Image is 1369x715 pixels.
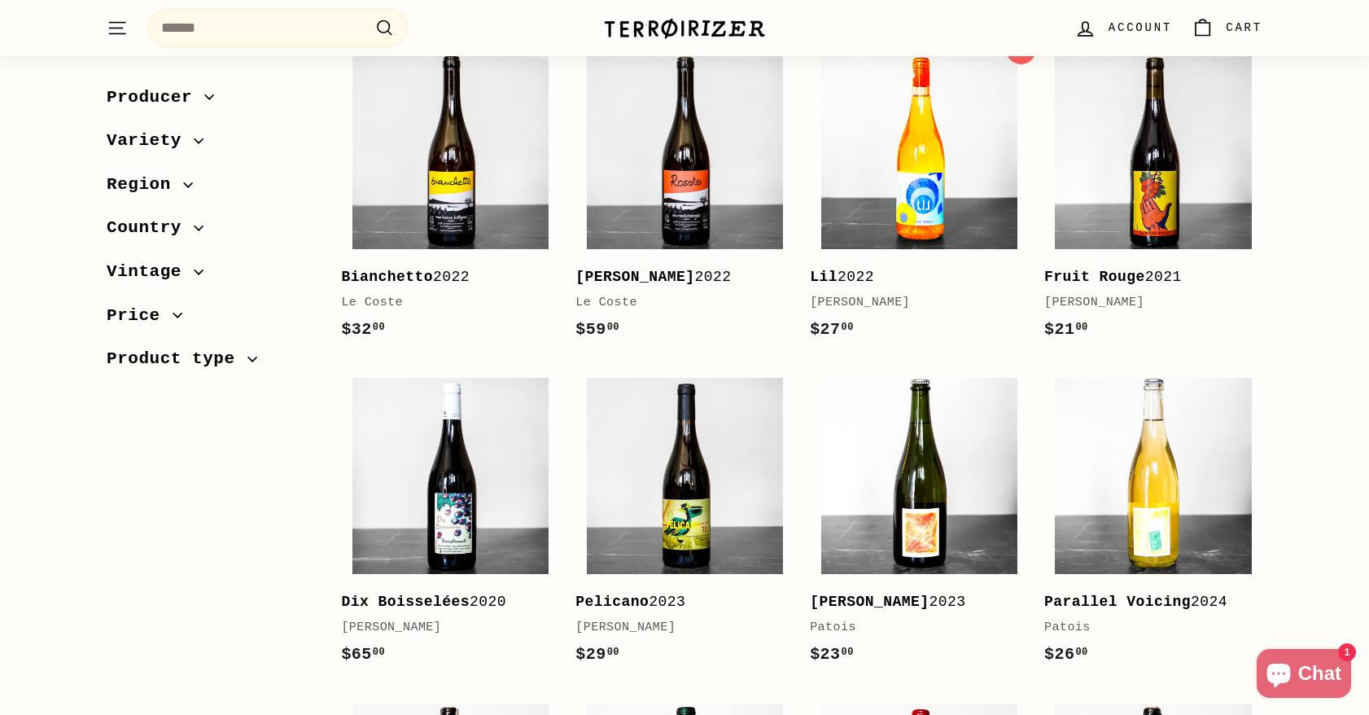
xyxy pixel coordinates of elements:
span: $65 [341,645,385,664]
a: [PERSON_NAME]2022Le Coste [575,42,794,359]
span: Region [107,171,183,199]
span: Cart [1226,19,1262,37]
a: Dix Boisselées2020[PERSON_NAME] [341,367,559,684]
a: Parallel Voicing2024Patois [1044,367,1262,684]
div: 2023 [575,590,777,614]
span: $32 [341,320,385,339]
b: Pelicano [575,594,649,610]
b: Lil [810,269,838,285]
b: Fruit Rouge [1044,269,1145,285]
div: 2021 [1044,265,1246,289]
button: Country [107,211,315,255]
div: Patois [810,618,1012,638]
b: Bianchetto [341,269,433,285]
span: Price [107,302,173,330]
div: [PERSON_NAME] [341,618,543,638]
div: 2022 [341,265,543,289]
div: [PERSON_NAME] [575,618,777,638]
button: Product type [107,342,315,386]
span: $21 [1044,320,1088,339]
b: Parallel Voicing [1044,594,1191,610]
sup: 00 [607,647,619,658]
span: $23 [810,645,854,664]
span: Variety [107,128,194,156]
a: Account [1065,4,1182,52]
span: $27 [810,320,854,339]
span: Vintage [107,258,194,286]
sup: 00 [1075,322,1087,333]
a: Cart [1182,4,1272,52]
a: Pelicano2023[PERSON_NAME] [575,367,794,684]
div: Le Coste [341,293,543,313]
div: [PERSON_NAME] [1044,293,1246,313]
a: Lil2022[PERSON_NAME] [810,42,1028,359]
div: 2023 [810,590,1012,614]
sup: 00 [373,647,385,658]
span: Country [107,215,194,243]
sup: 00 [842,647,854,658]
a: Fruit Rouge2021[PERSON_NAME] [1044,42,1262,359]
b: [PERSON_NAME] [575,269,694,285]
button: Producer [107,80,315,124]
button: Region [107,167,315,211]
sup: 00 [607,322,619,333]
button: Vintage [107,254,315,298]
inbox-online-store-chat: Shopify online store chat [1252,649,1356,702]
button: Price [107,298,315,342]
div: 2020 [341,590,543,614]
a: [PERSON_NAME]2023Patois [810,367,1028,684]
span: $26 [1044,645,1088,664]
div: Le Coste [575,293,777,313]
div: Patois [1044,618,1246,638]
div: 2022 [575,265,777,289]
div: 2022 [810,265,1012,289]
button: Variety [107,124,315,168]
div: [PERSON_NAME] [810,293,1012,313]
span: Product type [107,346,247,374]
span: Account [1109,19,1172,37]
span: Producer [107,84,204,112]
sup: 00 [373,322,385,333]
sup: 00 [1075,647,1087,658]
span: $59 [575,320,619,339]
sup: 00 [842,322,854,333]
span: $29 [575,645,619,664]
div: 2024 [1044,590,1246,614]
b: [PERSON_NAME] [810,594,929,610]
b: Dix Boisselées [341,594,470,610]
a: Bianchetto2022Le Coste [341,42,559,359]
